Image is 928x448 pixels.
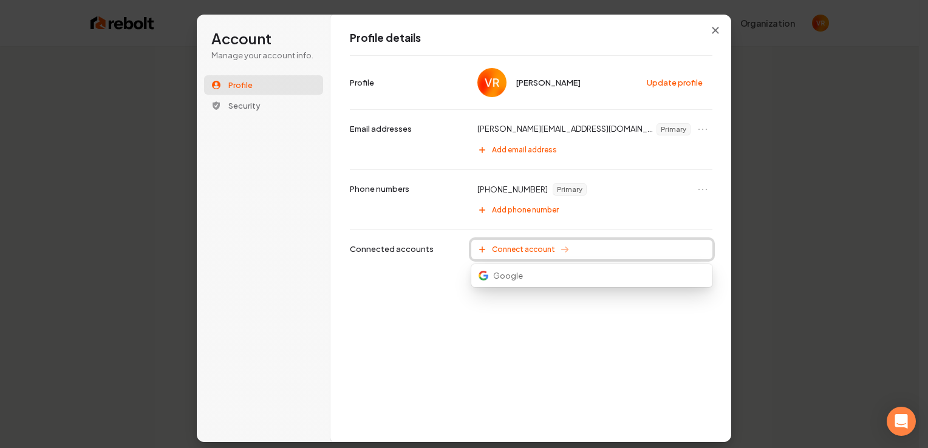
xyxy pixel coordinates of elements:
[641,73,710,92] button: Update profile
[477,123,654,135] p: [PERSON_NAME][EMAIL_ADDRESS][DOMAIN_NAME]
[228,80,253,90] span: Profile
[695,122,710,137] button: Open menu
[477,184,548,195] p: [PHONE_NUMBER]
[705,19,726,41] button: Close modal
[492,205,559,215] span: Add phone number
[228,100,261,111] span: Security
[350,183,409,194] p: Phone numbers
[477,68,507,97] img: Vanessa Rambeck
[492,145,557,155] span: Add email address
[516,77,581,88] span: [PERSON_NAME]
[887,407,916,436] div: Open Intercom Messenger
[492,245,555,254] span: Connect account
[657,124,690,135] span: Primary
[350,243,434,254] p: Connected accounts
[479,271,488,280] img: Connect Google account
[350,123,412,134] p: Email addresses
[471,240,712,259] button: Connect account
[553,184,586,195] span: Primary
[211,50,316,61] p: Manage your account info.
[350,31,712,46] h1: Profile details
[493,270,523,281] p: Google
[211,29,316,49] h1: Account
[350,77,374,88] p: Profile
[695,182,710,197] button: Open menu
